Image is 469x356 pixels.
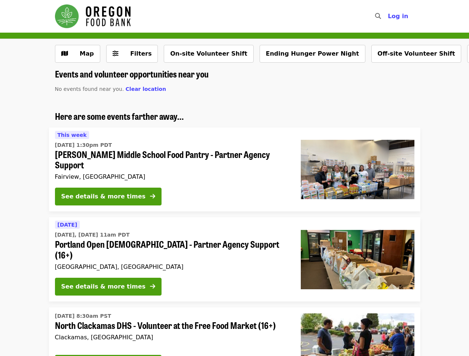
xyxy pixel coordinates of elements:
span: This week [58,132,87,138]
span: [PERSON_NAME] Middle School Food Pantry - Partner Agency Support [55,149,289,171]
button: Clear location [126,85,166,93]
button: Ending Hunger Power Night [260,45,365,63]
span: North Clackamas DHS - Volunteer at the Free Food Market (16+) [55,320,289,331]
span: No events found near you. [55,86,124,92]
time: [DATE] 8:30am PST [55,312,111,320]
a: See details for "Reynolds Middle School Food Pantry - Partner Agency Support" [49,128,420,212]
span: Events and volunteer opportunities near you [55,67,209,80]
button: Show map view [55,45,100,63]
i: arrow-right icon [150,193,155,200]
img: Reynolds Middle School Food Pantry - Partner Agency Support organized by Oregon Food Bank [301,140,414,199]
i: map icon [61,50,68,57]
span: Portland Open [DEMOGRAPHIC_DATA] - Partner Agency Support (16+) [55,239,289,260]
div: Clackamas, [GEOGRAPHIC_DATA] [55,334,289,341]
time: [DATE] 1:30pm PDT [55,141,112,149]
button: Off-site Volunteer Shift [371,45,462,63]
span: [DATE] [58,222,77,228]
button: On-site Volunteer Shift [164,45,253,63]
span: Map [80,50,94,57]
i: sliders-h icon [113,50,118,57]
button: See details & more times [55,278,162,296]
span: Here are some events farther away... [55,109,184,122]
input: Search [385,7,391,25]
div: See details & more times [61,282,146,291]
img: Oregon Food Bank - Home [55,4,131,28]
a: See details for "Portland Open Bible - Partner Agency Support (16+)" [49,217,420,301]
time: [DATE], [DATE] 11am PDT [55,231,130,239]
button: Filters (0 selected) [106,45,158,63]
div: See details & more times [61,192,146,201]
span: Filters [130,50,152,57]
button: See details & more times [55,188,162,205]
span: Clear location [126,86,166,92]
div: Fairview, [GEOGRAPHIC_DATA] [55,173,289,180]
i: arrow-right icon [150,283,155,290]
div: [GEOGRAPHIC_DATA], [GEOGRAPHIC_DATA] [55,263,289,270]
button: Log in [382,9,414,24]
img: Portland Open Bible - Partner Agency Support (16+) organized by Oregon Food Bank [301,230,414,289]
span: Log in [388,13,408,20]
i: search icon [375,13,381,20]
